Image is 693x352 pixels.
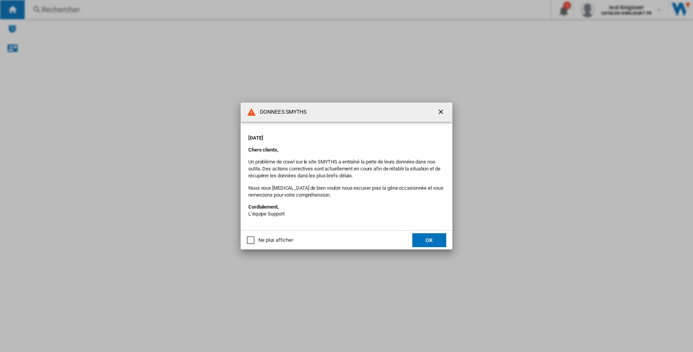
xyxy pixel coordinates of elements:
strong: Chers clients, [248,147,278,153]
md-dialog: DONNEES SMYTHS ... [241,103,452,250]
p: Nous vous [MEDICAL_DATA] de bien vouloir nous excuser pour la gêne occasionnée et vous remercions... [248,185,445,199]
button: getI18NText('BUTTONS.CLOSE_DIALOG') [434,104,449,120]
md-checkbox: Ne plus afficher [247,237,293,244]
h4: DONNEES SMYTHS [256,108,306,116]
strong: Cordialement, [248,204,279,210]
p: Un problème de crawl sur le site SMYTHS a entraîné la perte de leurs données dans nos outils. Des... [248,158,445,180]
strong: [DATE] [248,135,263,141]
p: L’équipe Support [248,204,445,217]
button: OK [412,233,446,247]
ng-md-icon: getI18NText('BUTTONS.CLOSE_DIALOG') [437,108,446,117]
div: Ne plus afficher [258,237,293,244]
